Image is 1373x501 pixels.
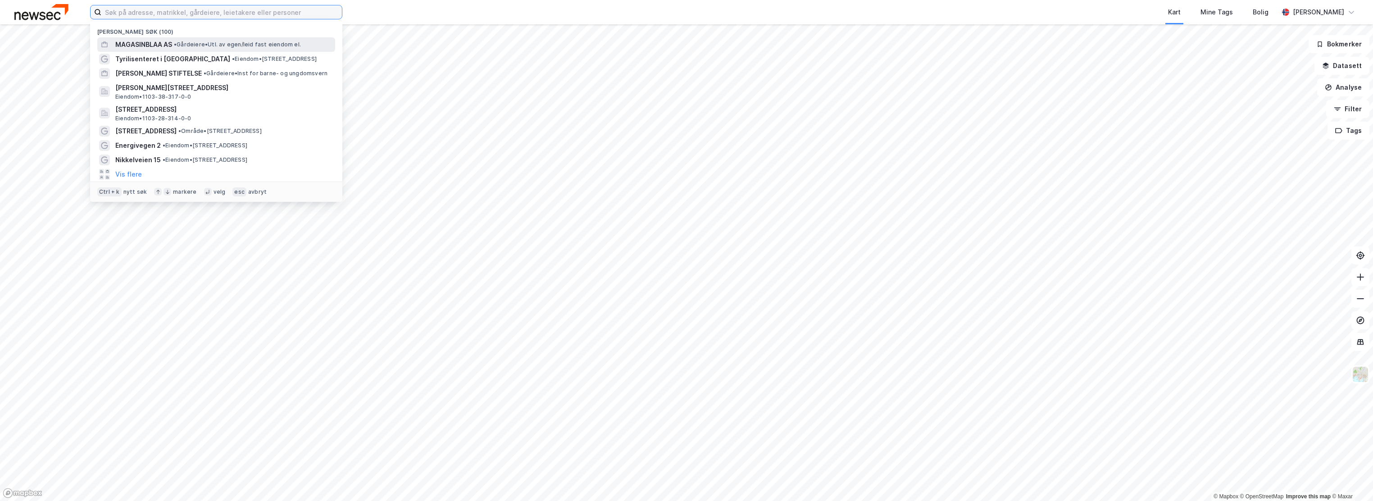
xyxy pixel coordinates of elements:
div: velg [214,188,226,196]
button: Tags [1328,122,1369,140]
span: • [178,128,181,134]
div: Kontrollprogram for chat [1328,458,1373,501]
span: [STREET_ADDRESS] [115,104,332,115]
span: Nikkelveien 15 [115,155,161,165]
span: Eiendom • [STREET_ADDRESS] [232,55,317,63]
img: Z [1352,366,1369,383]
span: • [163,142,165,149]
span: Gårdeiere • Utl. av egen/leid fast eiendom el. [174,41,301,48]
span: Eiendom • 1103-28-314-0-0 [115,115,191,122]
span: MAGASINBLAA AS [115,39,172,50]
div: Kart [1168,7,1181,18]
div: [PERSON_NAME] [1293,7,1344,18]
span: • [174,41,177,48]
span: [PERSON_NAME][STREET_ADDRESS] [115,82,332,93]
div: Bolig [1253,7,1268,18]
div: esc [232,187,246,196]
span: Eiendom • [STREET_ADDRESS] [163,156,247,164]
span: Tyrilisenteret i [GEOGRAPHIC_DATA] [115,54,230,64]
span: Eiendom • [STREET_ADDRESS] [163,142,247,149]
span: Gårdeiere • Inst for barne- og ungdomsvern [204,70,327,77]
span: Energivegen 2 [115,140,161,151]
span: [STREET_ADDRESS] [115,126,177,137]
a: Mapbox [1214,493,1238,500]
button: Datasett [1314,57,1369,75]
span: Område • [STREET_ADDRESS] [178,128,262,135]
div: Ctrl + k [97,187,122,196]
span: • [163,156,165,163]
input: Søk på adresse, matrikkel, gårdeiere, leietakere eller personer [101,5,342,19]
button: Bokmerker [1309,35,1369,53]
div: nytt søk [123,188,147,196]
iframe: Chat Widget [1328,458,1373,501]
a: Mapbox homepage [3,488,42,498]
button: Vis flere [115,169,142,180]
a: Improve this map [1286,493,1331,500]
button: Filter [1326,100,1369,118]
span: Eiendom • 1103-38-317-0-0 [115,93,191,100]
img: newsec-logo.f6e21ccffca1b3a03d2d.png [14,4,68,20]
div: avbryt [248,188,267,196]
span: [PERSON_NAME] STIFTELSE [115,68,202,79]
div: markere [173,188,196,196]
span: • [232,55,235,62]
div: Mine Tags [1200,7,1233,18]
a: OpenStreetMap [1240,493,1284,500]
div: [PERSON_NAME] søk (100) [90,21,342,37]
span: • [204,70,206,77]
button: Analyse [1317,78,1369,96]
